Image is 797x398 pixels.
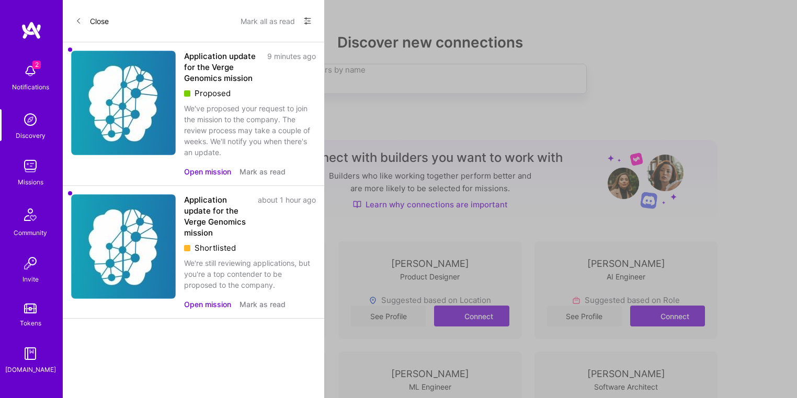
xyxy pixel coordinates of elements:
img: guide book [20,343,41,364]
div: 9 minutes ago [267,51,316,84]
button: Close [75,13,109,29]
div: Notifications [12,81,49,92]
div: Invite [22,274,39,285]
div: [DOMAIN_NAME] [5,364,56,375]
button: Mark all as read [241,13,295,29]
img: Invite [20,253,41,274]
div: Community [14,227,47,238]
button: Open mission [184,166,231,177]
div: We're still reviewing applications, but you're a top contender to be proposed to the company. [184,257,316,290]
img: tokens [24,303,37,313]
div: Shortlisted [184,242,316,253]
div: Proposed [184,88,316,99]
div: Application update for the Verge Genomics mission [184,194,252,238]
button: Mark as read [240,299,286,310]
span: 2 [32,61,41,69]
button: Open mission [184,299,231,310]
div: about 1 hour ago [258,194,316,238]
button: Mark as read [240,166,286,177]
div: Missions [18,177,43,188]
img: Company Logo [71,194,176,299]
div: Application update for the Verge Genomics mission [184,51,261,84]
img: Company Logo [71,51,176,155]
img: discovery [20,109,41,130]
div: Discovery [16,130,45,141]
img: teamwork [20,156,41,177]
img: Community [18,202,43,227]
img: logo [21,21,42,40]
img: bell [20,61,41,81]
div: We've proposed your request to join the mission to the company. The review process may take a cou... [184,103,316,158]
div: Tokens [20,318,41,329]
